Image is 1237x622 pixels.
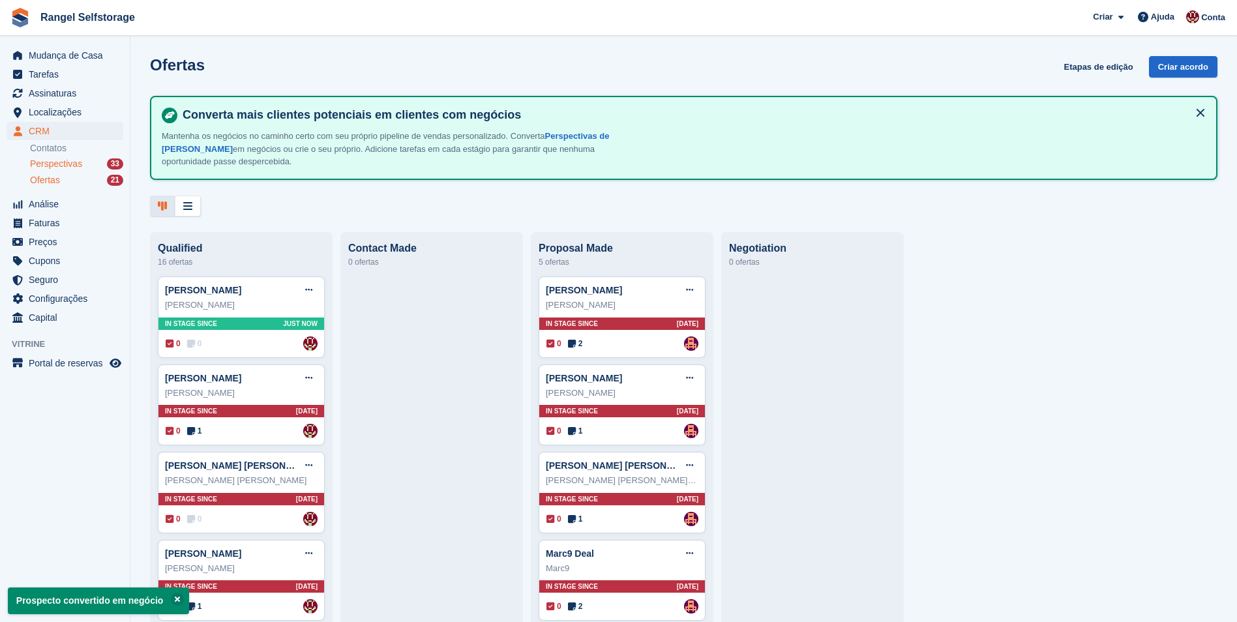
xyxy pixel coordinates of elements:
[165,406,217,416] span: In stage since
[546,299,698,312] div: [PERSON_NAME]
[165,582,217,591] span: In stage since
[7,354,123,372] a: menu
[29,103,107,121] span: Localizações
[546,373,622,383] a: [PERSON_NAME]
[165,285,241,295] a: [PERSON_NAME]
[30,142,123,155] a: Contatos
[187,425,202,437] span: 1
[568,425,583,437] span: 1
[29,271,107,289] span: Seguro
[166,425,181,437] span: 0
[568,338,583,349] span: 2
[35,7,140,28] a: Rangel Selfstorage
[162,131,610,154] a: Perspectivas de [PERSON_NAME]
[30,173,123,187] a: Ofertas 21
[546,548,594,559] a: Marc9 Deal
[8,587,189,614] p: Prospecto convertido em negócio
[162,130,618,168] p: Mantenha os negócios no caminho certo com seu próprio pipeline de vendas personalizado. Converta ...
[546,513,561,525] span: 0
[546,319,598,329] span: In stage since
[165,319,217,329] span: In stage since
[546,387,698,400] div: [PERSON_NAME]
[546,600,561,612] span: 0
[1149,56,1217,78] a: Criar acordo
[107,175,123,186] div: 21
[187,600,202,612] span: 1
[546,338,561,349] span: 0
[546,425,561,437] span: 0
[7,252,123,270] a: menu
[546,562,698,575] div: Marc9
[1058,56,1138,78] a: Etapas de edição
[296,406,318,416] span: [DATE]
[677,582,698,591] span: [DATE]
[1151,10,1174,23] span: Ajuda
[165,474,318,487] div: [PERSON_NAME] [PERSON_NAME]
[29,233,107,251] span: Preços
[7,195,123,213] a: menu
[7,103,123,121] a: menu
[296,582,318,591] span: [DATE]
[348,254,515,270] div: 0 ofertas
[165,387,318,400] div: [PERSON_NAME]
[7,271,123,289] a: menu
[29,84,107,102] span: Assinaturas
[684,512,698,526] img: Gloria Teixeira
[29,46,107,65] span: Mudança de Casa
[7,122,123,140] a: menu
[348,243,515,254] div: Contact Made
[150,56,205,74] h1: Ofertas
[12,338,130,351] span: Vitrine
[677,406,698,416] span: [DATE]
[684,336,698,351] img: Gloria Teixeira
[303,599,318,614] img: Diana Moreira
[30,157,123,171] a: Perspectivas 33
[165,562,318,575] div: [PERSON_NAME]
[177,108,1206,123] h4: Converta mais clientes potenciais em clientes com negócios
[158,254,325,270] div: 16 ofertas
[108,355,123,371] a: Loja de pré-visualização
[7,308,123,327] a: menu
[539,243,706,254] div: Proposal Made
[684,424,698,438] img: Gloria Teixeira
[29,354,107,372] span: Portal de reservas
[165,494,217,504] span: In stage since
[29,214,107,232] span: Faturas
[546,285,622,295] a: [PERSON_NAME]
[283,319,318,329] span: Just now
[303,336,318,351] img: Diana Moreira
[29,252,107,270] span: Cupons
[296,494,318,504] span: [DATE]
[7,289,123,308] a: menu
[29,195,107,213] span: Análise
[166,338,181,349] span: 0
[1201,11,1225,24] span: Conta
[29,308,107,327] span: Capital
[539,254,706,270] div: 5 ofertas
[7,84,123,102] a: menu
[303,424,318,438] img: Diana Moreira
[546,460,803,471] a: [PERSON_NAME] [PERSON_NAME] [PERSON_NAME] Deal
[187,338,202,349] span: 0
[684,599,698,614] img: Gloria Teixeira
[30,174,60,186] span: Ofertas
[568,600,583,612] span: 2
[729,243,896,254] div: Negotiation
[1093,10,1112,23] span: Criar
[7,214,123,232] a: menu
[1186,10,1199,23] img: Diana Moreira
[677,319,698,329] span: [DATE]
[187,513,202,525] span: 0
[7,233,123,251] a: menu
[166,513,181,525] span: 0
[303,512,318,526] a: Diana Moreira
[546,494,598,504] span: In stage since
[729,254,896,270] div: 0 ofertas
